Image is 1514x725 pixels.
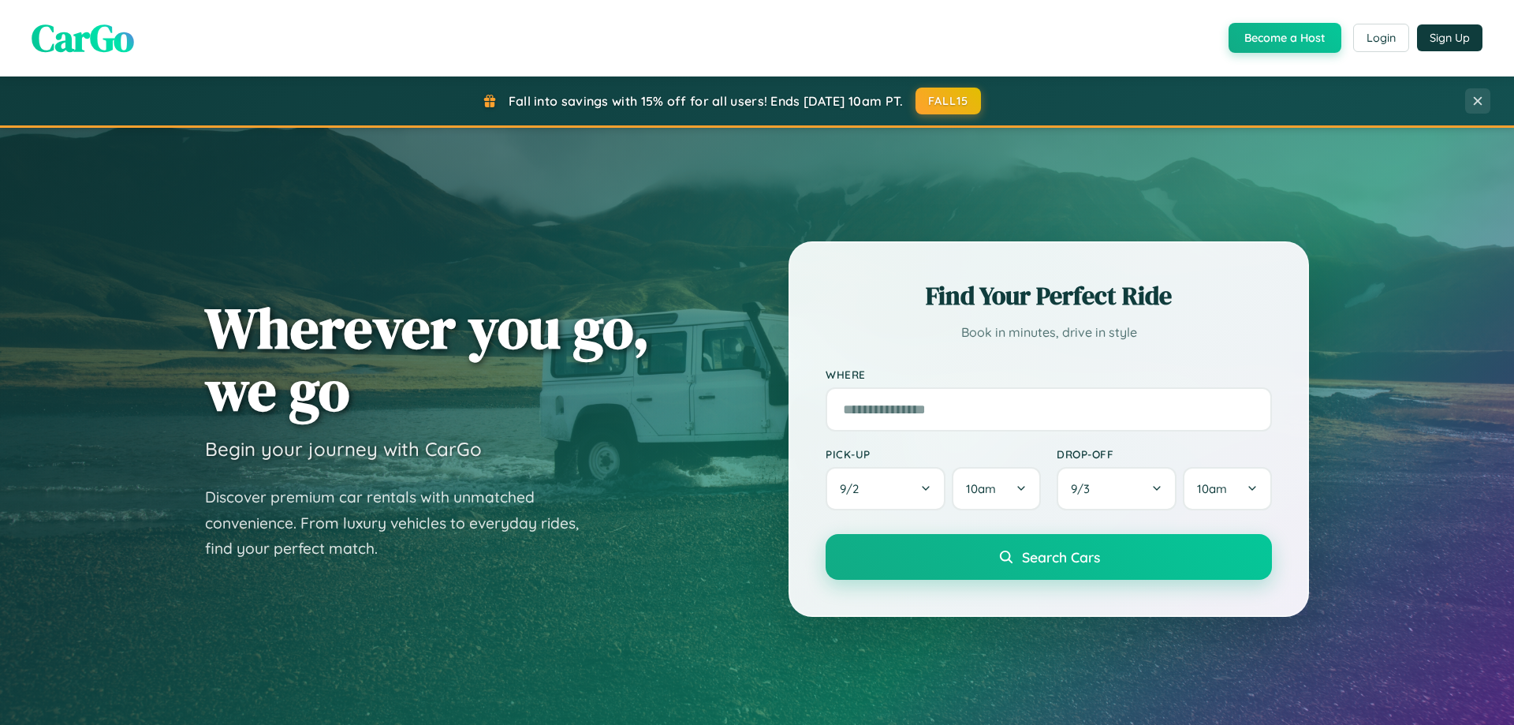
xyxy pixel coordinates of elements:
[826,321,1272,344] p: Book in minutes, drive in style
[1057,467,1177,510] button: 9/3
[1353,24,1409,52] button: Login
[915,88,982,114] button: FALL15
[509,93,904,109] span: Fall into savings with 15% off for all users! Ends [DATE] 10am PT.
[1183,467,1272,510] button: 10am
[1022,548,1100,566] span: Search Cars
[1057,447,1272,461] label: Drop-off
[952,467,1041,510] button: 10am
[826,534,1272,580] button: Search Cars
[205,484,599,562] p: Discover premium car rentals with unmatched convenience. From luxury vehicles to everyday rides, ...
[840,481,867,496] span: 9 / 2
[205,437,482,461] h3: Begin your journey with CarGo
[1071,481,1098,496] span: 9 / 3
[826,467,945,510] button: 9/2
[1417,24,1482,51] button: Sign Up
[1229,23,1341,53] button: Become a Host
[966,481,996,496] span: 10am
[826,278,1272,313] h2: Find Your Perfect Ride
[32,12,134,64] span: CarGo
[205,297,650,421] h1: Wherever you go, we go
[826,368,1272,381] label: Where
[1197,481,1227,496] span: 10am
[826,447,1041,461] label: Pick-up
